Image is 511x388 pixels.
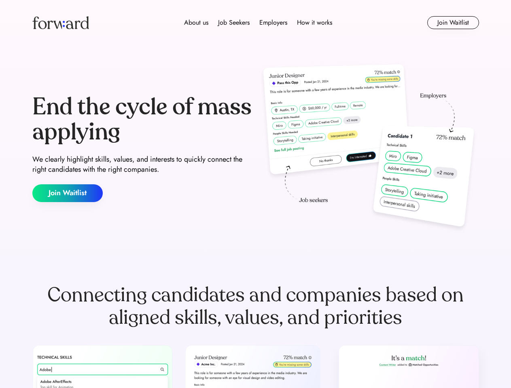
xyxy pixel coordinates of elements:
div: How it works [297,18,332,27]
div: Employers [259,18,287,27]
div: Connecting candidates and companies based on aligned skills, values, and priorities [32,284,479,329]
button: Join Waitlist [32,184,103,202]
div: We clearly highlight skills, values, and interests to quickly connect the right candidates with t... [32,154,252,175]
div: About us [184,18,208,27]
img: hero-image.png [259,61,479,235]
div: Job Seekers [218,18,250,27]
div: End the cycle of mass applying [32,95,252,144]
button: Join Waitlist [427,16,479,29]
img: Forward logo [32,16,89,29]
